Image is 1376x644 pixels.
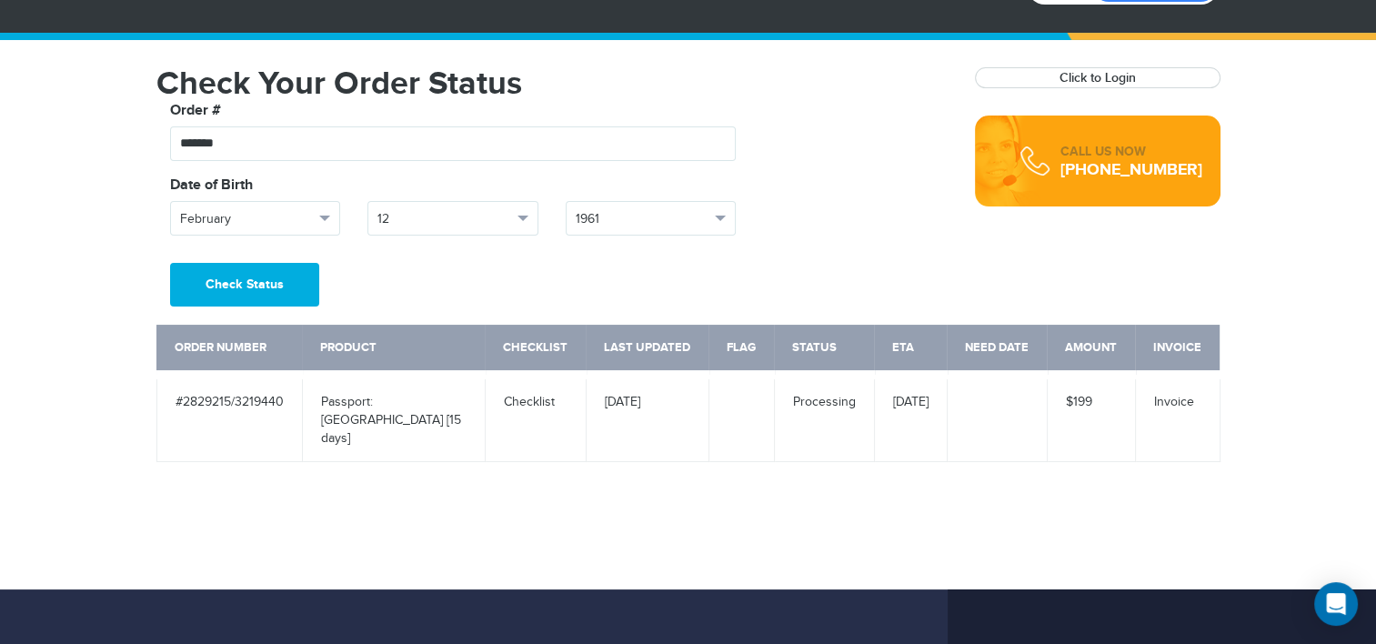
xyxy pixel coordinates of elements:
h1: Check Your Order Status [156,67,948,100]
td: #2829215/3219440 [156,375,302,462]
td: $199 [1047,375,1135,462]
td: [DATE] [586,375,708,462]
td: Passport: [GEOGRAPHIC_DATA] [15 days] [302,375,485,462]
span: 12 [377,210,512,228]
button: 12 [367,201,538,236]
label: Date of Birth [170,175,253,196]
th: Product [302,325,485,375]
th: Status [774,325,874,375]
button: February [170,201,341,236]
th: Order Number [156,325,302,375]
div: Open Intercom Messenger [1314,582,1358,626]
label: Order # [170,100,221,122]
span: February [180,210,315,228]
a: Click to Login [1060,70,1136,86]
th: Need Date [947,325,1047,375]
td: [DATE] [874,375,947,462]
th: Flag [708,325,774,375]
th: Last Updated [586,325,708,375]
a: Invoice [1154,395,1194,409]
div: [PHONE_NUMBER] [1060,161,1202,179]
th: Amount [1047,325,1135,375]
th: Checklist [485,325,586,375]
th: ETA [874,325,947,375]
div: CALL US NOW [1060,143,1202,161]
span: 1961 [576,210,710,228]
button: 1961 [566,201,737,236]
a: Checklist [504,395,555,409]
td: Processing [774,375,874,462]
th: Invoice [1135,325,1220,375]
button: Check Status [170,263,319,307]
